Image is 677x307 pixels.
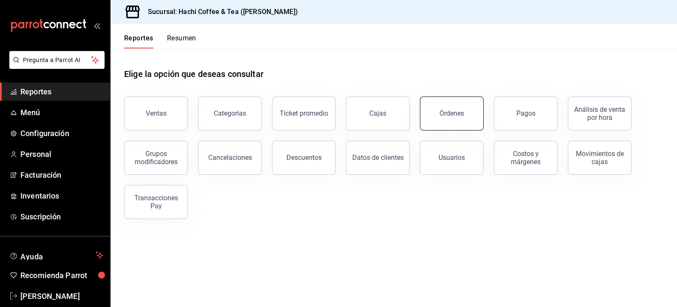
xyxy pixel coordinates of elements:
[272,97,336,131] button: Ticket promedio
[23,56,91,65] span: Pregunta a Parrot AI
[568,97,632,131] button: Análisis de venta por hora
[420,141,484,175] button: Usuarios
[20,190,103,202] span: Inventarios
[439,109,464,117] div: Órdenes
[208,153,252,162] div: Cancelaciones
[369,108,387,119] div: Cajas
[20,211,103,222] span: Suscripción
[9,51,105,69] button: Pregunta a Parrot AI
[124,185,188,219] button: Transacciones Pay
[214,109,246,117] div: Categorías
[20,107,103,118] span: Menú
[346,141,410,175] button: Datos de clientes
[20,290,103,302] span: [PERSON_NAME]
[573,150,626,166] div: Movimientos de cajas
[130,194,182,210] div: Transacciones Pay
[146,109,167,117] div: Ventas
[20,270,103,281] span: Recomienda Parrot
[20,169,103,181] span: Facturación
[124,97,188,131] button: Ventas
[573,105,626,122] div: Análisis de venta por hora
[494,97,558,131] button: Pagos
[286,153,322,162] div: Descuentos
[124,68,263,80] h1: Elige la opción que deseas consultar
[280,109,328,117] div: Ticket promedio
[141,7,298,17] h3: Sucursal: Hachi Coffee & Tea ([PERSON_NAME])
[494,141,558,175] button: Costos y márgenes
[420,97,484,131] button: Órdenes
[198,97,262,131] button: Categorías
[20,148,103,160] span: Personal
[167,34,196,48] button: Resumen
[124,34,153,48] button: Reportes
[352,153,404,162] div: Datos de clientes
[20,128,103,139] span: Configuración
[20,250,92,260] span: Ayuda
[499,150,552,166] div: Costos y márgenes
[346,97,410,131] a: Cajas
[516,109,535,117] div: Pagos
[6,62,105,71] a: Pregunta a Parrot AI
[568,141,632,175] button: Movimientos de cajas
[93,22,100,29] button: open_drawer_menu
[124,141,188,175] button: Grupos modificadores
[439,153,465,162] div: Usuarios
[124,34,196,48] div: navigation tabs
[272,141,336,175] button: Descuentos
[198,141,262,175] button: Cancelaciones
[130,150,182,166] div: Grupos modificadores
[20,86,103,97] span: Reportes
